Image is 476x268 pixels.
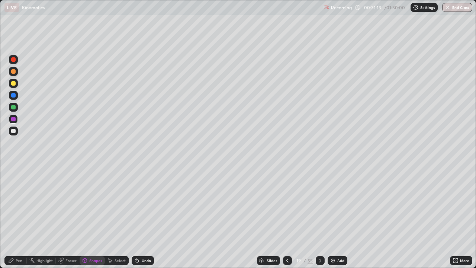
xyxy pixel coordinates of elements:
p: Kinematics [22,4,45,10]
div: Eraser [65,259,77,262]
p: Recording [331,5,352,10]
div: 19 [295,258,302,263]
div: 55 [308,257,313,264]
div: Slides [267,259,277,262]
div: Undo [142,259,151,262]
div: Highlight [36,259,53,262]
div: / [304,258,306,263]
button: End Class [442,3,472,12]
div: More [460,259,469,262]
div: Select [115,259,126,262]
p: Settings [420,6,435,9]
img: recording.375f2c34.svg [324,4,329,10]
img: end-class-cross [445,4,451,10]
img: class-settings-icons [413,4,419,10]
div: Pen [16,259,22,262]
div: Shapes [89,259,102,262]
p: LIVE [7,4,17,10]
div: Add [337,259,344,262]
img: add-slide-button [330,258,336,264]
